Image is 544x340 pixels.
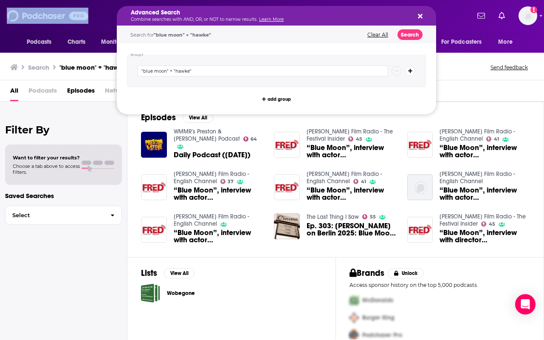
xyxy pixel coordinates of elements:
[440,170,515,185] a: FRED Film Radio - English Channel
[307,222,397,237] span: Ep. 303: [PERSON_NAME] on Berlin 2025: Blue Moon, Dreams (Sex Love), Girls on Wire
[125,6,444,25] div: Search podcasts, credits, & more...
[174,229,264,244] span: “Blue Moon”, interview with actor [PERSON_NAME]
[131,17,409,22] p: Combine searches with AND, OR, or NOT to narrow results.
[95,34,142,50] button: open menu
[154,32,211,38] span: "blue moon" + "hawke"
[141,217,167,243] img: “Blue Moon”, interview with actor Ethan Hawke
[10,84,18,101] a: All
[28,63,49,71] h3: Search
[348,136,362,142] a: 45
[141,268,157,278] h2: Lists
[370,215,376,219] span: 55
[174,187,264,201] span: “Blue Moon”, interview with actor [PERSON_NAME]
[307,187,397,201] span: “Blue Moon”, interview with actor [PERSON_NAME]
[174,170,249,185] a: FRED Film Radio - English Channel
[519,6,537,25] span: Logged in as idcontent
[220,179,234,184] a: 37
[5,124,122,136] h2: Filter By
[27,36,52,48] span: Podcasts
[362,214,376,219] a: 55
[268,97,291,102] span: add group
[407,174,433,200] img: “Blue Moon”, interview with actor Ethan Hawke
[488,64,530,71] button: Send feedback
[481,221,495,227] a: 45
[274,174,300,200] img: “Blue Moon”, interview with actor Ethan Hawke
[167,289,195,298] a: Wobegone
[62,34,91,50] a: Charts
[362,314,395,321] span: Burger King
[440,144,530,159] span: “Blue Moon”, interview with actor [PERSON_NAME]
[365,32,391,38] button: Clear All
[307,187,397,201] a: “Blue Moon”, interview with actor Ethan Hawke
[307,170,382,185] a: FRED Film Radio - English Channel
[130,32,211,38] span: Search for
[138,65,388,76] input: Type a keyword or phrase...
[141,112,213,123] a: EpisodesView All
[346,292,362,309] img: First Pro Logo
[251,137,257,141] span: 64
[13,155,80,161] span: Want to filter your results?
[530,6,537,13] svg: Add a profile image
[440,213,526,227] a: Fred Film Radio - The Festival Insider
[519,6,537,25] img: User Profile
[5,192,122,200] p: Saved Searches
[346,309,362,326] img: Second Pro Logo
[141,283,160,303] a: Wobegone
[440,229,530,244] a: “Blue Moon”, interview with director Richard Linklater
[243,136,257,142] a: 64
[141,112,176,123] h2: Episodes
[388,268,424,278] button: Unlock
[68,36,86,48] span: Charts
[440,144,530,159] a: “Blue Moon”, interview with actor Ethan Hawke
[141,174,167,200] img: “Blue Moon”, interview with actor Ethan Hawke
[486,136,499,142] a: 41
[174,229,264,244] a: “Blue Moon”, interview with actor Ethan Hawke
[21,34,63,50] button: open menu
[362,331,402,339] span: Podchaser Pro
[13,163,80,175] span: Choose a tab above to access filters.
[407,217,433,243] a: “Blue Moon”, interview with director Richard Linklater
[67,84,95,101] a: Episodes
[495,8,508,23] a: Show notifications dropdown
[498,36,513,48] span: More
[183,113,213,123] button: View All
[440,187,530,201] a: “Blue Moon”, interview with actor Ethan Hawke
[440,128,515,142] a: FRED Film Radio - English Channel
[6,212,104,218] span: Select
[274,132,300,158] img: “Blue Moon”, interview with actor Ethan Hawke
[59,63,127,71] h3: "blue moon" + "hawke"
[356,137,362,141] span: 45
[28,84,57,101] span: Podcasts
[174,151,251,159] a: Daily Podcast (04.29.25)
[259,17,284,22] a: Learn More
[274,213,300,239] img: Ep. 303: Justin Chang on Berlin 2025: Blue Moon, Dreams (Sex Love), Girls on Wire
[174,213,249,227] a: FRED Film Radio - English Channel
[350,268,385,278] h2: Brands
[492,34,523,50] button: open menu
[141,268,194,278] a: ListsView All
[436,34,494,50] button: open menu
[130,53,144,57] h4: Group 1
[174,128,240,142] a: WMMR's Preston & Steve Daily Podcast
[141,132,167,158] img: Daily Podcast (04.29.25)
[307,144,397,159] a: “Blue Moon”, interview with actor Ethan Hawke
[228,180,234,184] span: 37
[164,268,194,278] button: View All
[515,294,536,314] div: Open Intercom Messenger
[307,222,397,237] a: Ep. 303: Justin Chang on Berlin 2025: Blue Moon, Dreams (Sex Love), Girls on Wire
[362,297,393,304] span: McDonalds
[174,151,251,159] span: Daily Podcast ([DATE])
[174,187,264,201] a: “Blue Moon”, interview with actor Ethan Hawke
[5,206,122,225] button: Select
[474,8,488,23] a: Show notifications dropdown
[307,213,359,221] a: The Last Thing I Saw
